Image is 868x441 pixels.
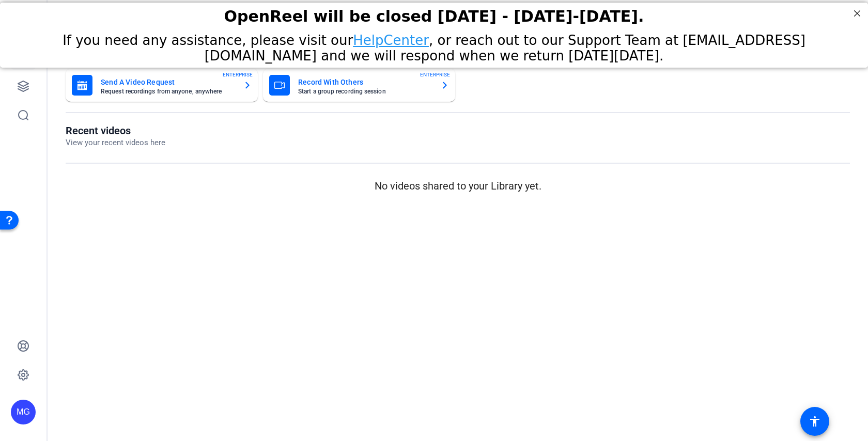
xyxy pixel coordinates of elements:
[101,76,235,88] mat-card-title: Send A Video Request
[298,88,432,94] mat-card-subtitle: Start a group recording session
[63,30,805,61] span: If you need any assistance, please visit our , or reach out to our Support Team at [EMAIL_ADDRESS...
[263,69,455,102] button: Record With OthersStart a group recording sessionENTERPRISE
[13,5,855,23] div: OpenReel will be closed [DATE] - [DATE]-[DATE].
[223,71,253,78] span: ENTERPRISE
[66,178,850,194] p: No videos shared to your Library yet.
[353,30,429,45] a: HelpCenter
[66,137,165,149] p: View your recent videos here
[11,400,36,424] div: MG
[809,415,821,428] mat-icon: accessibility
[420,71,450,78] span: ENTERPRISE
[298,76,432,88] mat-card-title: Record With Others
[66,124,165,137] h1: Recent videos
[66,69,258,102] button: Send A Video RequestRequest recordings from anyone, anywhereENTERPRISE
[101,88,235,94] mat-card-subtitle: Request recordings from anyone, anywhere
